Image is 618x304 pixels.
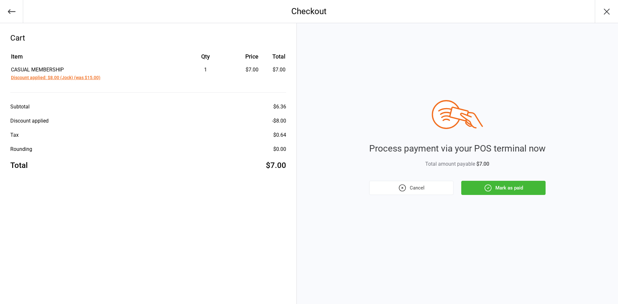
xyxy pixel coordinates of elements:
[11,52,178,65] th: Item
[369,142,546,155] div: Process payment via your POS terminal now
[10,117,49,125] div: Discount applied
[369,181,454,195] button: Cancel
[266,160,286,171] div: $7.00
[261,52,285,65] th: Total
[10,145,32,153] div: Rounding
[272,117,286,125] div: - $8.00
[10,103,30,111] div: Subtotal
[233,52,258,61] div: Price
[369,160,546,168] div: Total amount payable
[11,67,64,73] span: CASUAL MEMBERSHIP
[273,131,286,139] div: $0.64
[233,66,258,74] div: $7.00
[261,66,285,81] td: $7.00
[10,131,19,139] div: Tax
[461,181,546,195] button: Mark as paid
[11,74,100,81] button: Discount applied: $8.00 (Jock) (was $15.00)
[10,32,286,44] div: Cart
[10,160,28,171] div: Total
[273,145,286,153] div: $0.00
[179,66,232,74] div: 1
[273,103,286,111] div: $6.36
[179,52,232,65] th: Qty
[476,161,489,167] span: $7.00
